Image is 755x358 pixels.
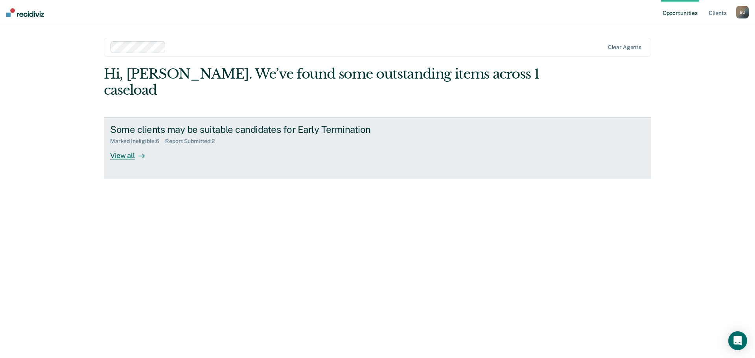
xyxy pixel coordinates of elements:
div: Report Submitted : 2 [165,138,221,145]
div: B J [736,6,749,18]
div: Hi, [PERSON_NAME]. We’ve found some outstanding items across 1 caseload [104,66,542,98]
a: Some clients may be suitable candidates for Early TerminationMarked Ineligible:6Report Submitted:... [104,117,651,179]
div: View all [110,145,154,160]
button: BJ [736,6,749,18]
div: Marked Ineligible : 6 [110,138,165,145]
div: Some clients may be suitable candidates for Early Termination [110,124,386,135]
div: Clear agents [608,44,641,51]
div: Open Intercom Messenger [728,331,747,350]
img: Recidiviz [6,8,44,17]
